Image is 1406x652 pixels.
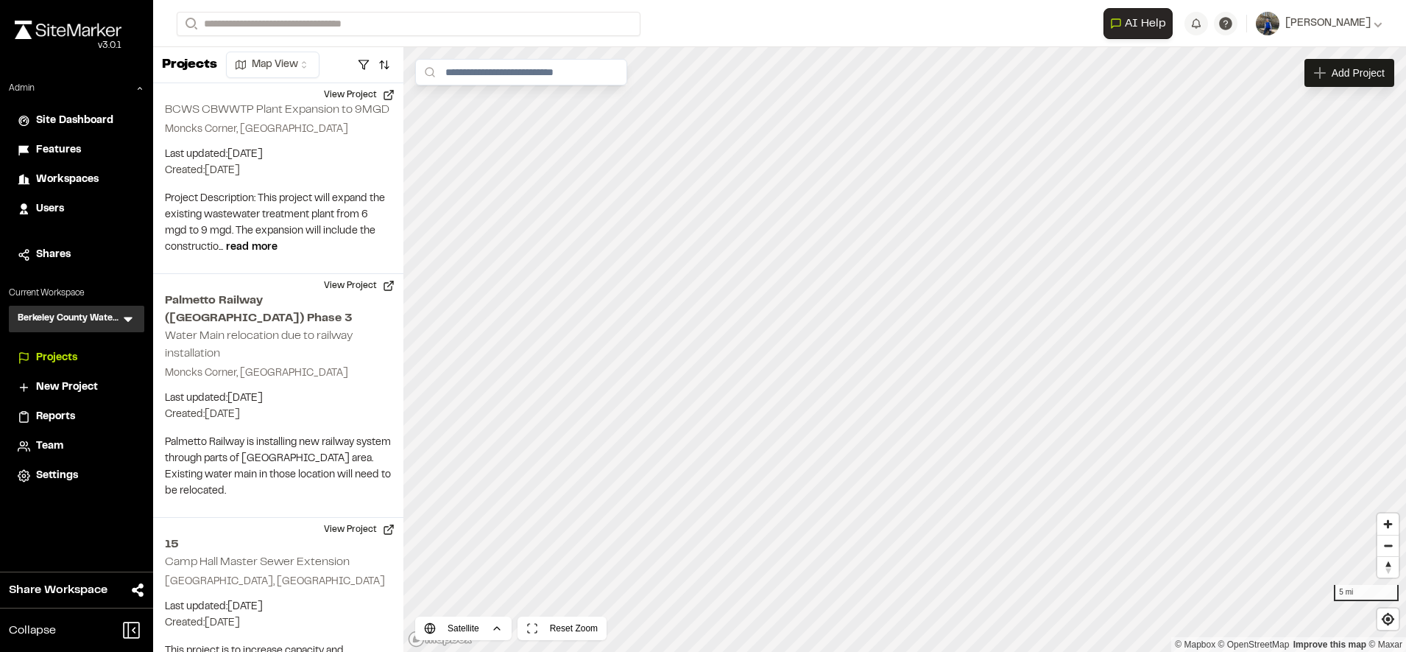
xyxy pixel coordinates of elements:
a: Workspaces [18,172,135,188]
span: Zoom out [1377,536,1399,556]
span: Workspaces [36,172,99,188]
a: Maxar [1368,639,1402,650]
canvas: Map [403,47,1406,652]
span: Shares [36,247,71,263]
h2: BCWS CBWWTP Plant Expansion to 9MGD [165,105,389,115]
span: Reports [36,409,75,425]
p: Last updated: [DATE] [165,390,392,407]
h2: Water Main relocation due to railway installation [165,331,353,359]
p: Last updated: [DATE] [165,147,392,163]
button: Reset Zoom [517,617,607,640]
p: Moncks Corner, [GEOGRAPHIC_DATA] [165,122,392,138]
button: View Project [315,274,403,298]
span: Collapse [9,622,56,639]
button: Reset bearing to north [1377,556,1399,578]
button: Zoom in [1377,513,1399,535]
button: Search [177,12,203,36]
div: Open AI Assistant [1103,8,1179,39]
h2: 15 [165,536,392,553]
a: Reports [18,409,135,425]
button: Find my location [1377,609,1399,630]
span: Add Project [1332,66,1385,80]
p: Last updated: [DATE] [165,599,392,615]
a: Map feedback [1293,639,1366,650]
a: Shares [18,247,135,263]
a: Settings [18,468,135,484]
p: Current Workspace [9,287,144,300]
p: Palmetto Railway is installing new railway system through parts of [GEOGRAPHIC_DATA] area. Existi... [165,435,392,499]
a: Mapbox logo [408,631,473,648]
div: Oh geez...please don't... [15,39,121,52]
span: Site Dashboard [36,113,113,129]
button: View Project [315,518,403,541]
button: Open AI Assistant [1103,8,1173,39]
div: 5 mi [1334,585,1399,601]
p: Project Description: This project will expand the existing wastewater treatment plant from 6 mgd ... [165,191,392,256]
p: Created: [DATE] [165,163,392,179]
img: User [1256,12,1279,35]
a: Site Dashboard [18,113,135,129]
span: Features [36,142,81,158]
a: Features [18,142,135,158]
p: Created: [DATE] [165,407,392,423]
span: Projects [36,350,77,366]
span: AI Help [1125,15,1166,32]
span: Reset bearing to north [1377,557,1399,578]
img: rebrand.png [15,21,121,39]
span: [PERSON_NAME] [1285,15,1371,32]
button: [PERSON_NAME] [1256,12,1382,35]
a: New Project [18,379,135,396]
button: View Project [315,83,403,107]
button: Zoom out [1377,535,1399,556]
a: Projects [18,350,135,366]
a: Team [18,438,135,455]
p: [GEOGRAPHIC_DATA], [GEOGRAPHIC_DATA] [165,574,392,590]
span: Team [36,438,63,455]
h2: Camp Hall Master Sewer Extension [165,557,350,567]
a: Users [18,201,135,217]
span: Users [36,201,64,217]
h3: Berkeley County Water & Sewer [18,312,121,326]
h2: Palmetto Railway ([GEOGRAPHIC_DATA]) Phase 3 [165,292,392,327]
span: New Project [36,379,98,396]
span: Share Workspace [9,581,107,599]
span: Settings [36,468,78,484]
p: Admin [9,82,35,95]
a: Mapbox [1175,639,1215,650]
a: OpenStreetMap [1218,639,1290,650]
p: Moncks Corner, [GEOGRAPHIC_DATA] [165,365,392,382]
p: Created: [DATE] [165,615,392,631]
button: Satellite [415,617,512,640]
p: Projects [162,55,217,75]
span: read more [226,243,278,252]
